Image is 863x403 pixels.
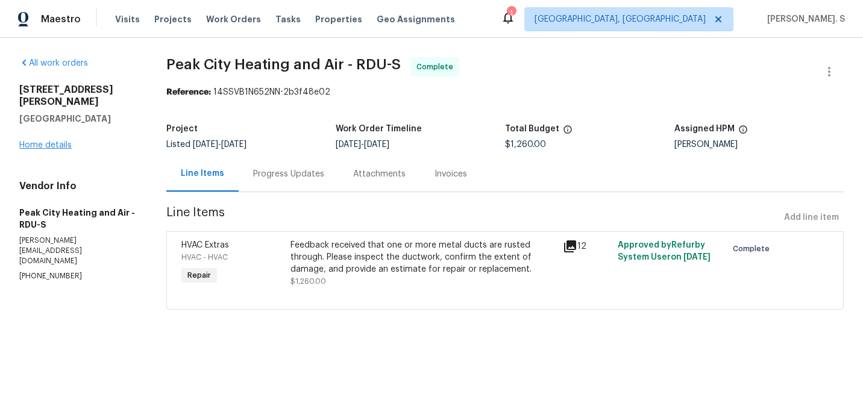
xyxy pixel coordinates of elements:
span: - [193,140,246,149]
h4: Vendor Info [19,180,137,192]
a: Home details [19,141,72,149]
div: 12 [563,239,610,254]
div: Feedback received that one or more metal ducts are rusted through. Please inspect the ductwork, c... [290,239,556,275]
span: Maestro [41,13,81,25]
h2: [STREET_ADDRESS][PERSON_NAME] [19,84,137,108]
span: [DATE] [336,140,361,149]
span: [PERSON_NAME]. S [762,13,845,25]
h5: Peak City Heating and Air - RDU-S [19,207,137,231]
div: [PERSON_NAME] [674,140,844,149]
span: Properties [315,13,362,25]
b: Reference: [166,88,211,96]
span: [DATE] [221,140,246,149]
span: Peak City Heating and Air - RDU-S [166,57,401,72]
h5: [GEOGRAPHIC_DATA] [19,113,137,125]
span: Listed [166,140,246,149]
p: [PHONE_NUMBER] [19,271,137,281]
span: $1,260.00 [505,140,546,149]
div: 14SSVB1N652NN-2b3f48e02 [166,86,844,98]
span: [DATE] [193,140,218,149]
span: HVAC - HVAC [181,254,228,261]
div: Progress Updates [253,168,324,180]
h5: Project [166,125,198,133]
span: Projects [154,13,192,25]
span: - [336,140,389,149]
span: Work Orders [206,13,261,25]
span: Visits [115,13,140,25]
div: Line Items [181,167,224,180]
p: [PERSON_NAME][EMAIL_ADDRESS][DOMAIN_NAME] [19,236,137,266]
h5: Work Order Timeline [336,125,422,133]
span: Tasks [275,15,301,23]
h5: Assigned HPM [674,125,735,133]
h5: Total Budget [505,125,559,133]
span: Line Items [166,207,779,229]
div: Attachments [353,168,406,180]
span: Approved by Refurby System User on [618,241,711,261]
span: The total cost of line items that have been proposed by Opendoor. This sum includes line items th... [563,125,573,140]
div: 1 [507,7,515,19]
span: Complete [733,243,774,255]
span: Complete [416,61,458,73]
span: $1,260.00 [290,278,326,285]
div: Invoices [435,168,467,180]
span: Repair [183,269,216,281]
a: All work orders [19,59,88,67]
span: [GEOGRAPHIC_DATA], [GEOGRAPHIC_DATA] [535,13,706,25]
span: [DATE] [683,253,711,261]
span: Geo Assignments [377,13,455,25]
span: HVAC Extras [181,241,229,249]
span: The hpm assigned to this work order. [738,125,748,140]
span: [DATE] [364,140,389,149]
